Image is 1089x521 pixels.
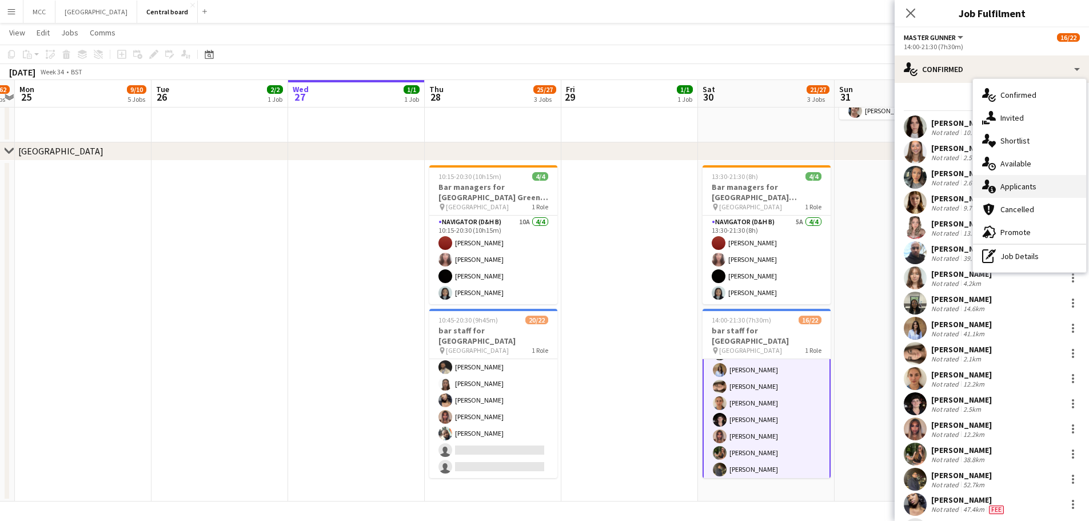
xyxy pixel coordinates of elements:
[931,445,992,455] div: [PERSON_NAME]
[931,118,992,128] div: [PERSON_NAME]
[989,506,1004,514] span: Fee
[904,42,1080,51] div: 14:00-21:30 (7h30m)
[931,395,992,405] div: [PERSON_NAME]
[931,355,961,363] div: Not rated
[961,329,987,338] div: 41.1km
[904,33,956,42] span: Master Gunner
[532,202,548,211] span: 1 Role
[32,25,54,40] a: Edit
[532,346,548,355] span: 1 Role
[931,369,992,380] div: [PERSON_NAME]
[931,405,961,413] div: Not rated
[38,67,66,76] span: Week 34
[428,90,444,104] span: 28
[931,218,992,229] div: [PERSON_NAME]
[154,90,169,104] span: 26
[127,95,146,104] div: 5 Jobs
[931,304,961,313] div: Not rated
[564,90,575,104] span: 29
[703,325,831,346] h3: bar staff for [GEOGRAPHIC_DATA]
[931,470,992,480] div: [PERSON_NAME]
[807,95,829,104] div: 3 Jobs
[805,202,821,211] span: 1 Role
[18,145,103,157] div: [GEOGRAPHIC_DATA]
[703,309,831,478] app-job-card: 14:00-21:30 (7h30m)16/22bar staff for [GEOGRAPHIC_DATA] [GEOGRAPHIC_DATA]1 Role[PERSON_NAME][PERS...
[961,304,987,313] div: 14.6km
[267,85,283,94] span: 2/2
[799,316,821,324] span: 16/22
[895,55,1089,83] div: Confirmed
[961,505,987,514] div: 47.4km
[961,229,987,237] div: 13.3km
[931,329,961,338] div: Not rated
[931,294,992,304] div: [PERSON_NAME]
[931,430,961,439] div: Not rated
[961,455,987,464] div: 38.8km
[127,85,146,94] span: 9/10
[703,84,715,94] span: Sat
[37,27,50,38] span: Edit
[566,84,575,94] span: Fri
[931,455,961,464] div: Not rated
[961,355,983,363] div: 2.1km
[931,505,961,514] div: Not rated
[677,85,693,94] span: 1/1
[973,83,1086,106] div: Confirmed
[71,67,82,76] div: BST
[533,85,556,94] span: 25/27
[438,316,498,324] span: 10:45-20:30 (9h45m)
[156,84,169,94] span: Tue
[987,505,1006,514] div: Crew has different fees then in role
[719,346,782,355] span: [GEOGRAPHIC_DATA]
[973,198,1086,221] div: Cancelled
[438,172,501,181] span: 10:15-20:30 (10h15m)
[931,420,992,430] div: [PERSON_NAME]
[61,27,78,38] span: Jobs
[703,165,831,304] app-job-card: 13:30-21:30 (8h)4/4Bar managers for [GEOGRAPHIC_DATA] [PERSON_NAME] [GEOGRAPHIC_DATA]1 RoleNaviga...
[931,143,992,153] div: [PERSON_NAME]
[961,430,987,439] div: 12.2km
[931,480,961,489] div: Not rated
[703,182,831,202] h3: Bar managers for [GEOGRAPHIC_DATA] [PERSON_NAME]
[137,1,198,23] button: Central board
[973,221,1086,244] div: Promote
[931,244,992,254] div: [PERSON_NAME]
[931,153,961,162] div: Not rated
[55,1,137,23] button: [GEOGRAPHIC_DATA]
[677,95,692,104] div: 1 Job
[268,95,282,104] div: 1 Job
[85,25,120,40] a: Comms
[446,346,509,355] span: [GEOGRAPHIC_DATA]
[9,27,25,38] span: View
[895,6,1089,21] h3: Job Fulfilment
[5,25,30,40] a: View
[712,172,758,181] span: 13:30-21:30 (8h)
[429,309,557,478] app-job-card: 10:45-20:30 (9h45m)20/22bar staff for [GEOGRAPHIC_DATA] [GEOGRAPHIC_DATA]1 Role[PERSON_NAME][PERS...
[931,319,992,329] div: [PERSON_NAME]
[931,495,1006,505] div: [PERSON_NAME]
[931,204,961,212] div: Not rated
[534,95,556,104] div: 3 Jobs
[429,84,444,94] span: Thu
[931,168,992,178] div: [PERSON_NAME]
[931,344,992,355] div: [PERSON_NAME]
[429,165,557,304] app-job-card: 10:15-20:30 (10h15m)4/4Bar managers for [GEOGRAPHIC_DATA] Green King Day [GEOGRAPHIC_DATA]1 RoleN...
[1057,33,1080,42] span: 16/22
[973,152,1086,175] div: Available
[19,84,34,94] span: Mon
[961,254,987,263] div: 39.4km
[961,204,983,212] div: 9.7km
[532,172,548,181] span: 4/4
[961,405,983,413] div: 2.5km
[404,85,420,94] span: 1/1
[807,85,829,94] span: 21/27
[429,182,557,202] h3: Bar managers for [GEOGRAPHIC_DATA] Green King Day
[973,175,1086,198] div: Applicants
[293,84,309,94] span: Wed
[973,106,1086,129] div: Invited
[9,66,35,78] div: [DATE]
[90,27,115,38] span: Comms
